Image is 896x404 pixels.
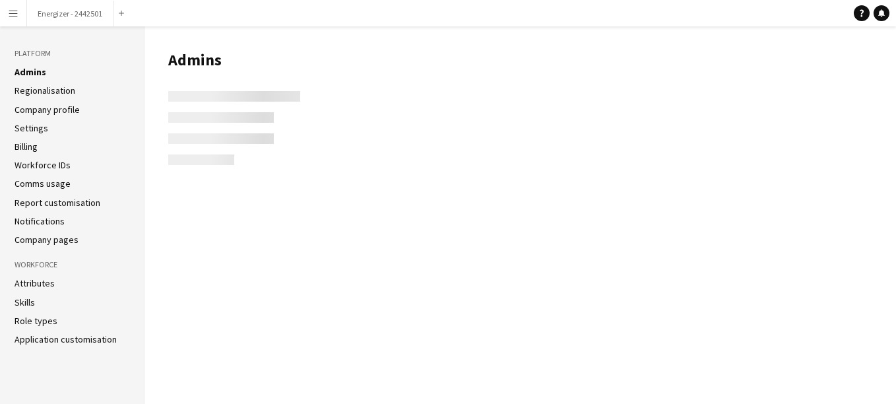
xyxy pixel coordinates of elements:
a: Workforce IDs [15,159,71,171]
a: Application customisation [15,333,117,345]
h1: Admins [168,50,883,70]
a: Skills [15,296,35,308]
a: Settings [15,122,48,134]
a: Company pages [15,234,79,246]
a: Comms usage [15,178,71,189]
a: Notifications [15,215,65,227]
button: Energizer - 2442501 [27,1,113,26]
a: Company profile [15,104,80,116]
a: Role types [15,315,57,327]
a: Billing [15,141,38,152]
h3: Workforce [15,259,131,271]
h3: Platform [15,48,131,59]
a: Admins [15,66,46,78]
a: Regionalisation [15,84,75,96]
a: Attributes [15,277,55,289]
a: Report customisation [15,197,100,209]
